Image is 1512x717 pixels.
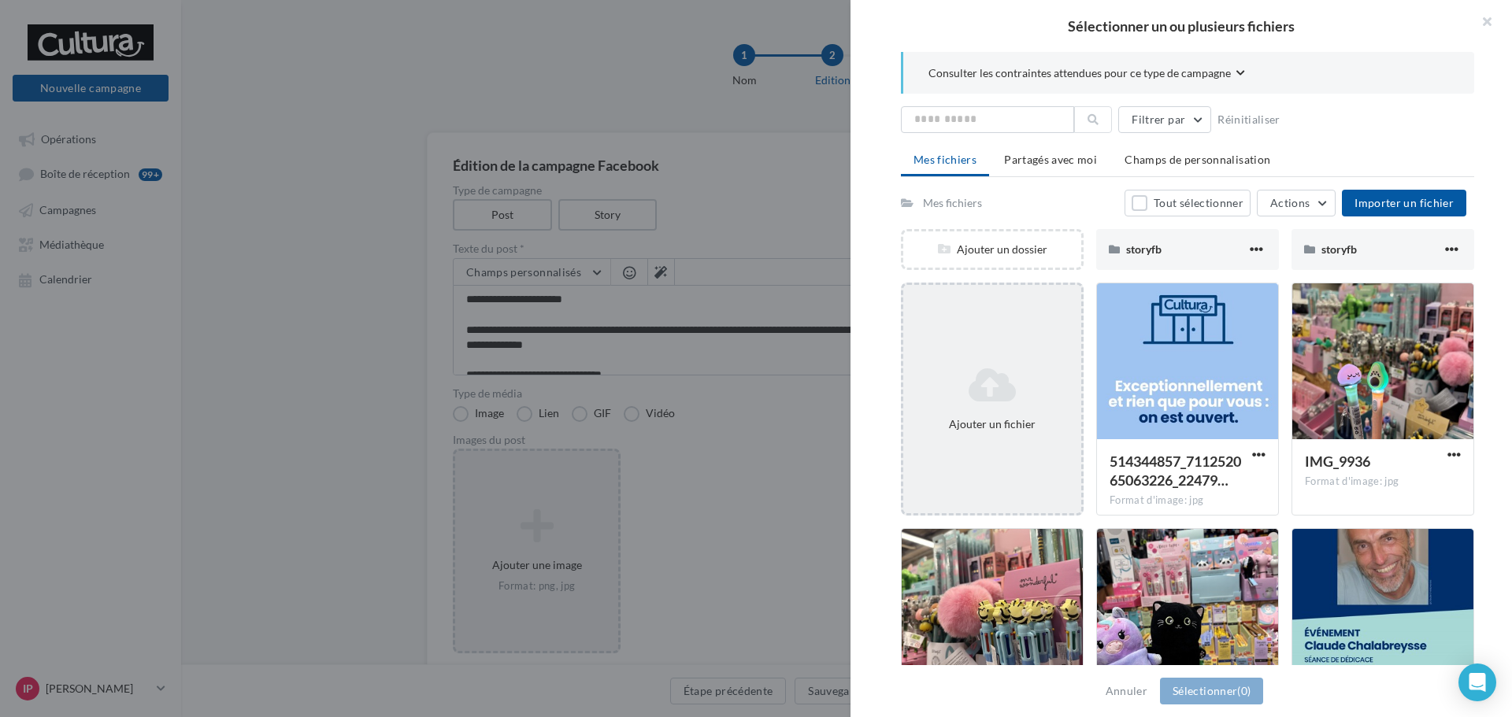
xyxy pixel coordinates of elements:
[1004,153,1097,166] span: Partagés avec moi
[1110,453,1241,489] span: 514344857_711252065063226_2247984987112729745_n
[1237,684,1251,697] span: (0)
[910,416,1075,432] div: Ajouter un fichier
[1211,110,1287,129] button: Réinitialiser
[913,153,976,166] span: Mes fichiers
[1257,190,1336,216] button: Actions
[1118,106,1211,133] button: Filtrer par
[1125,153,1270,166] span: Champs de personnalisation
[1110,493,1266,508] div: Format d'image: jpg
[1354,196,1454,209] span: Importer un fichier
[903,242,1081,257] div: Ajouter un dossier
[1160,678,1263,704] button: Sélectionner(0)
[1126,242,1162,256] span: storyfb
[1125,190,1251,216] button: Tout sélectionner
[928,65,1245,84] button: Consulter les contraintes attendues pour ce type de campagne
[1321,242,1357,256] span: storyfb
[1342,190,1466,216] button: Importer un fichier
[928,65,1231,81] span: Consulter les contraintes attendues pour ce type de campagne
[1270,196,1310,209] span: Actions
[876,19,1487,33] h2: Sélectionner un ou plusieurs fichiers
[1305,453,1370,470] span: IMG_9936
[923,195,982,211] div: Mes fichiers
[1305,475,1461,489] div: Format d'image: jpg
[1458,663,1496,701] div: Open Intercom Messenger
[1099,682,1154,700] button: Annuler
